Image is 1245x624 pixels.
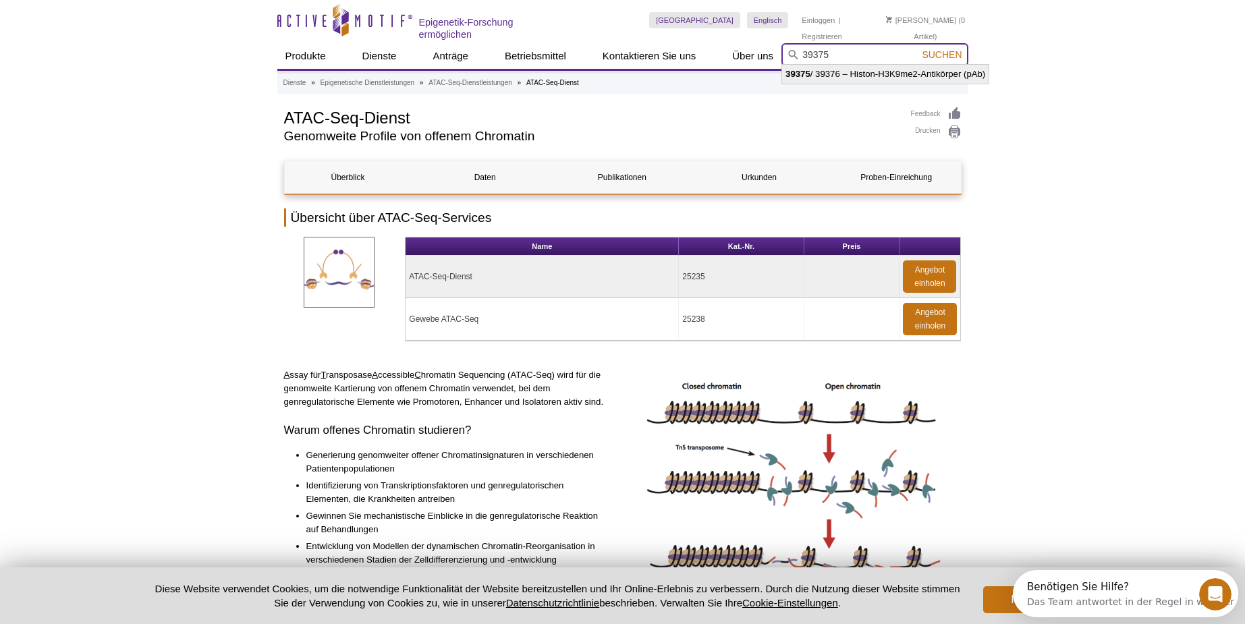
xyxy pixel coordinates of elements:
[903,260,956,293] a: Angebot einholen
[594,43,704,69] a: Kontaktieren Sie uns
[372,370,378,380] u: A
[306,449,605,476] li: Generierung genomweiter offener Chromatinsignaturen in verschiedenen Patientenpopulationen
[506,597,599,608] a: Datenschutzrichtlinie
[284,130,897,142] h2: Genomweite Profile von offenem Chromatin
[419,16,544,40] h2: Epigenetik-Forschung ermöglichen
[839,12,841,28] li: |
[14,22,269,36] div: Das Team antwortet in der Regel in weniger als 2 Mio.
[886,16,956,25] a: [PERSON_NAME]
[306,509,605,536] li: Gewinnen Sie mechanistische Einblicke in die genregulatorische Reaktion auf Behandlungen
[406,237,679,256] th: Name
[284,370,290,380] u: A
[679,256,804,298] td: 25235
[742,597,838,608] button: Cookie-Einstellungen
[696,161,823,194] a: Urkunden
[414,370,421,380] u: C
[679,298,804,341] td: 25238
[922,49,962,60] span: Suchen
[724,43,781,69] a: Über uns
[306,479,605,506] li: Identifizierung von Transkriptionsfaktoren und genregulatorischen Elementen, die Krankheiten antr...
[526,79,579,86] li: ATAC-Seq-Dienst
[838,597,841,608] font: .
[895,16,956,24] font: [PERSON_NAME]
[559,161,686,194] a: Publikationen
[785,69,810,79] strong: 39375
[886,16,892,23] img: Ihr Warenkorb
[422,161,549,194] a: Daten
[983,586,1091,613] button: Ich hab es!
[155,583,960,608] font: Diese Website verwendet Cookies, um die notwendige Funktionalität der Website bereitzustellen und...
[747,12,789,28] a: Englisch
[781,43,968,66] input: Stichwort, Kat. Nein.
[911,125,962,140] a: Drucken
[428,77,512,89] a: ATAC-Seq-Dienstleistungen
[284,422,618,438] h3: Warum offenes Chromatin studieren?
[5,5,309,42] div: Öffnen Sie den Intercom Messenger
[497,43,574,69] a: Betriebsmittel
[911,107,962,121] a: Feedback
[284,208,962,227] h2: Übersicht über ATAC-Seq-Services
[284,368,618,409] p: ssay für ransposase ccessible hromatin Sequencing (ATAC-Seq) wird für die genomweite Kartierung v...
[802,32,841,41] a: Registrieren
[306,540,605,567] li: Entwicklung von Modellen der dynamischen Chromatin-Reorganisation in verschiedenen Stadien der Ze...
[782,65,989,84] li: / 39376 – Histon-H3K9me2-Antikörper (pAb)
[1013,570,1238,617] iframe: Intercom live chat discovery launcher
[804,237,900,256] th: Preis
[679,237,804,256] th: Kat.-Nr.
[284,107,897,127] h1: ATAC-Seq-Dienst
[649,12,740,28] a: [GEOGRAPHIC_DATA]
[304,237,375,308] img: ATAC-SeqDienstleistungen
[283,77,306,89] a: Dienste
[802,16,835,25] a: Einloggen
[277,43,334,69] a: Produkte
[518,79,522,86] li: »
[424,43,476,69] a: Anträge
[911,108,941,120] font: Feedback
[406,298,679,341] td: Gewebe ATAC-Seq
[321,370,326,380] u: T
[311,79,315,86] li: »
[420,79,424,86] li: »
[321,77,415,89] a: Epigenetische Dienstleistungen
[354,43,405,69] a: Dienste
[833,161,960,194] a: Proben-Einreichung
[14,11,269,22] div: Benötigen Sie Hilfe?
[406,256,679,298] td: ATAC-Seq-Dienst
[285,161,412,194] a: Überblick
[918,49,966,61] button: Suchen
[1199,578,1232,611] iframe: Intercom live chat
[903,303,957,335] a: Angebot einholen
